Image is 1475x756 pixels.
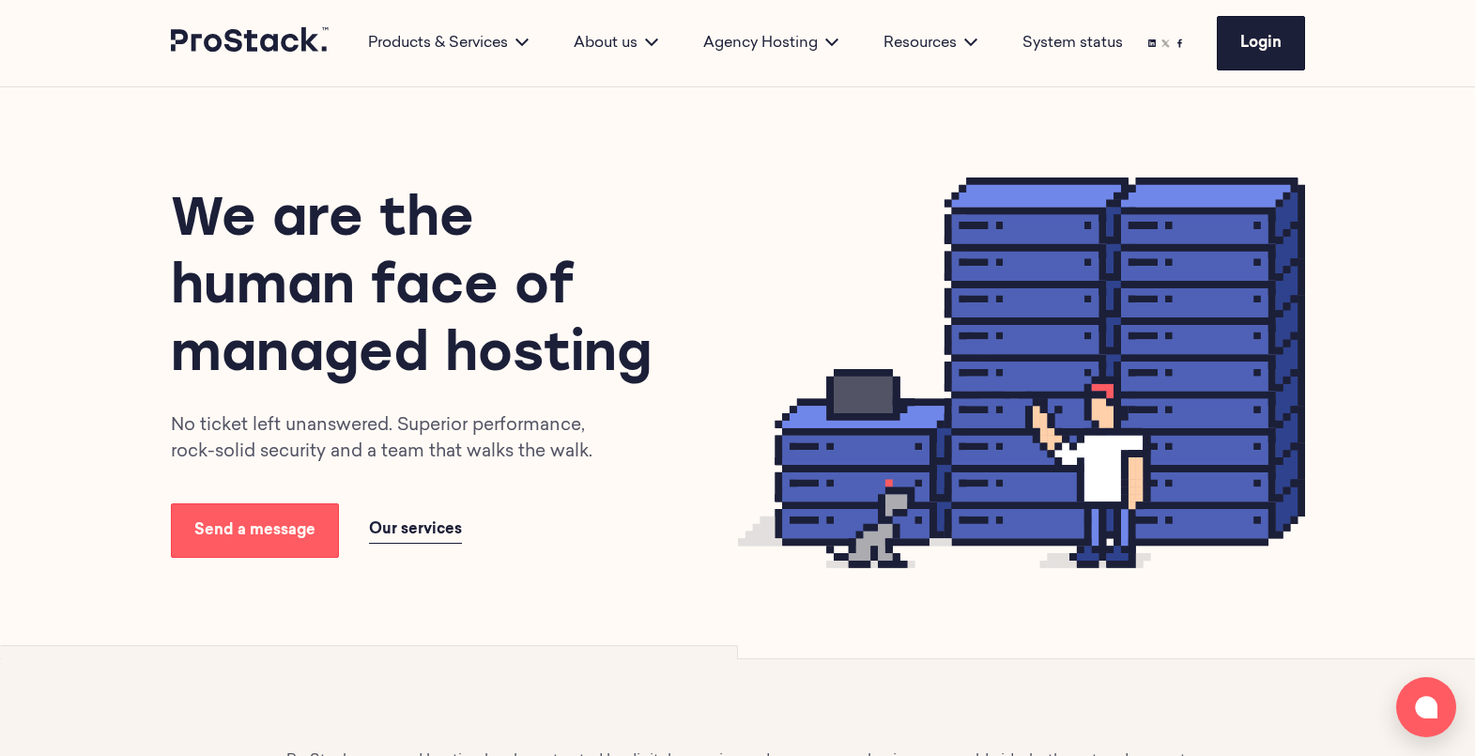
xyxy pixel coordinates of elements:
a: Login [1217,16,1305,70]
span: Send a message [194,523,315,538]
span: Our services [369,522,462,537]
span: Login [1240,36,1282,51]
h1: We are the human face of managed hosting [171,188,670,391]
div: Agency Hosting [681,32,861,54]
div: Products & Services [346,32,551,54]
div: Resources [861,32,1000,54]
button: Open chat window [1396,677,1456,737]
p: No ticket left unanswered. Superior performance, rock-solid security and a team that walks the walk. [171,413,621,466]
a: System status [1022,32,1123,54]
div: About us [551,32,681,54]
a: Prostack logo [171,27,330,59]
a: Our services [369,517,462,544]
a: Send a message [171,503,339,558]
